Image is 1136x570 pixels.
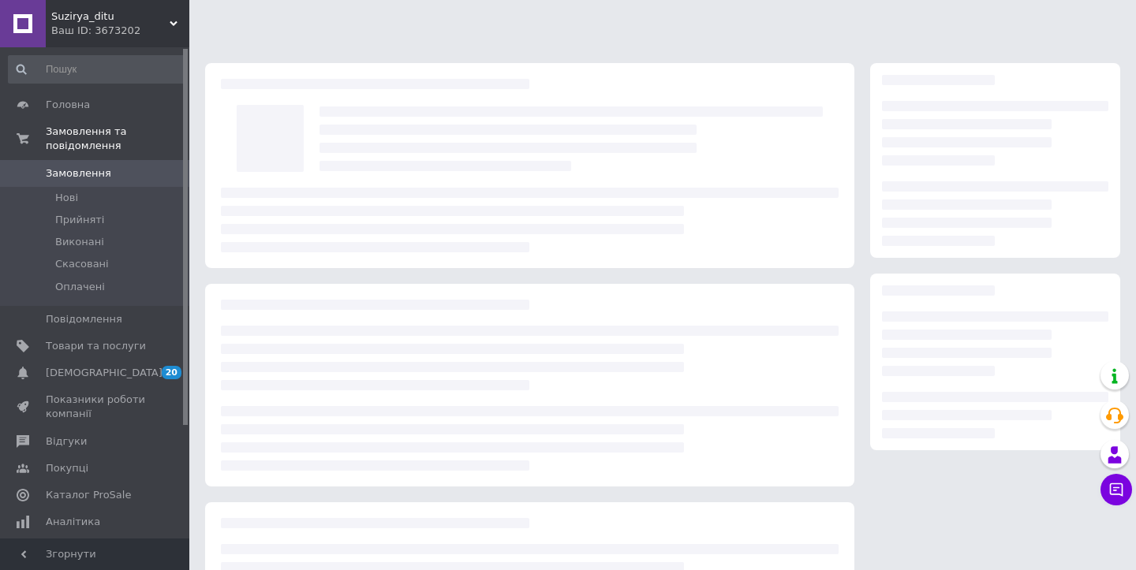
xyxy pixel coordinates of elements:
[55,235,104,249] span: Виконані
[46,488,131,502] span: Каталог ProSale
[46,434,87,449] span: Відгуки
[162,366,181,379] span: 20
[46,312,122,326] span: Повідомлення
[46,461,88,475] span: Покупці
[51,24,189,38] div: Ваш ID: 3673202
[46,98,90,112] span: Головна
[1100,474,1132,505] button: Чат з покупцем
[46,166,111,181] span: Замовлення
[55,280,105,294] span: Оплачені
[46,125,189,153] span: Замовлення та повідомлення
[46,339,146,353] span: Товари та послуги
[55,257,109,271] span: Скасовані
[46,366,163,380] span: [DEMOGRAPHIC_DATA]
[8,55,186,84] input: Пошук
[46,393,146,421] span: Показники роботи компанії
[55,191,78,205] span: Нові
[46,515,100,529] span: Аналітика
[51,9,170,24] span: Suzirya_ditu
[55,213,104,227] span: Прийняті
